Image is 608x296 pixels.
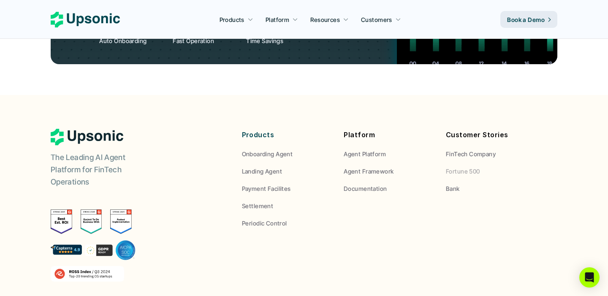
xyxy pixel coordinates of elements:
[446,129,535,141] p: Customer Stories
[310,15,340,24] p: Resources
[344,167,394,176] p: Agent Framework
[246,36,313,45] p: Time Savings
[344,149,386,158] p: Agent Platform
[500,11,557,28] a: Book a Demo
[361,15,392,24] p: Customers
[344,184,387,193] p: Documentation
[242,149,331,158] a: Onboarding Agent
[579,267,600,288] div: Open Intercom Messenger
[242,167,282,176] p: Landing Agent
[214,12,258,27] a: Products
[242,149,293,158] p: Onboarding Agent
[344,184,433,193] a: Documentation
[242,167,331,176] a: Landing Agent
[507,15,545,24] p: Book a Demo
[51,152,156,188] p: The Leading AI Agent Platform for FinTech Operations
[266,15,289,24] p: Platform
[242,129,331,141] p: Products
[220,15,244,24] p: Products
[99,36,166,45] p: Auto Onboarding
[344,129,433,141] p: Platform
[242,201,273,210] p: Settlement
[173,36,240,45] p: Fast Operation
[446,167,480,176] p: Fortune 500
[242,184,291,193] p: Payment Facilites
[446,184,460,193] p: Bank
[446,149,496,158] p: FinTech Company
[242,219,287,228] p: Periodic Control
